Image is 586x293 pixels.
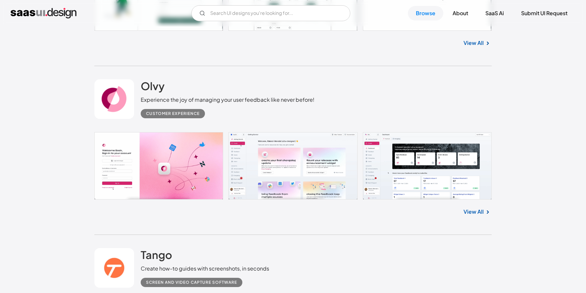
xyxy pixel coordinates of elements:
[141,248,172,265] a: Tango
[464,39,484,47] a: View All
[146,278,237,286] div: Screen and Video Capture Software
[408,6,443,20] a: Browse
[11,8,76,18] a: home
[445,6,476,20] a: About
[477,6,512,20] a: SaaS Ai
[191,5,350,21] form: Email Form
[141,265,269,273] div: Create how-to guides with screenshots, in seconds
[141,79,165,92] h2: Olvy
[464,208,484,216] a: View All
[141,248,172,261] h2: Tango
[141,79,165,96] a: Olvy
[191,5,350,21] input: Search UI designs you're looking for...
[141,96,315,104] div: Experience the joy of managing your user feedback like never before!
[146,110,200,118] div: Customer Experience
[513,6,575,20] a: Submit UI Request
